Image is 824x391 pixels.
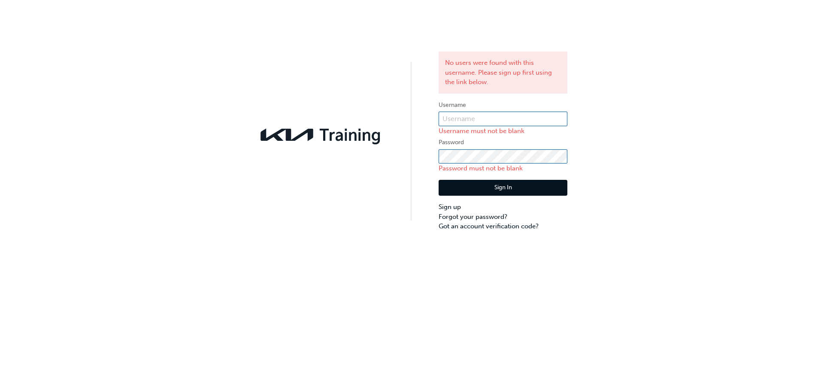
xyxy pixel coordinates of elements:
a: Forgot your password? [439,212,567,222]
label: Username [439,100,567,110]
button: Sign In [439,180,567,196]
input: Username [439,112,567,126]
p: Username must not be blank [439,126,567,136]
a: Sign up [439,202,567,212]
img: kia-training [257,123,385,146]
div: No users were found with this username. Please sign up first using the link below. [439,52,567,94]
p: Password must not be blank [439,164,567,173]
label: Password [439,137,567,148]
a: Got an account verification code? [439,221,567,231]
